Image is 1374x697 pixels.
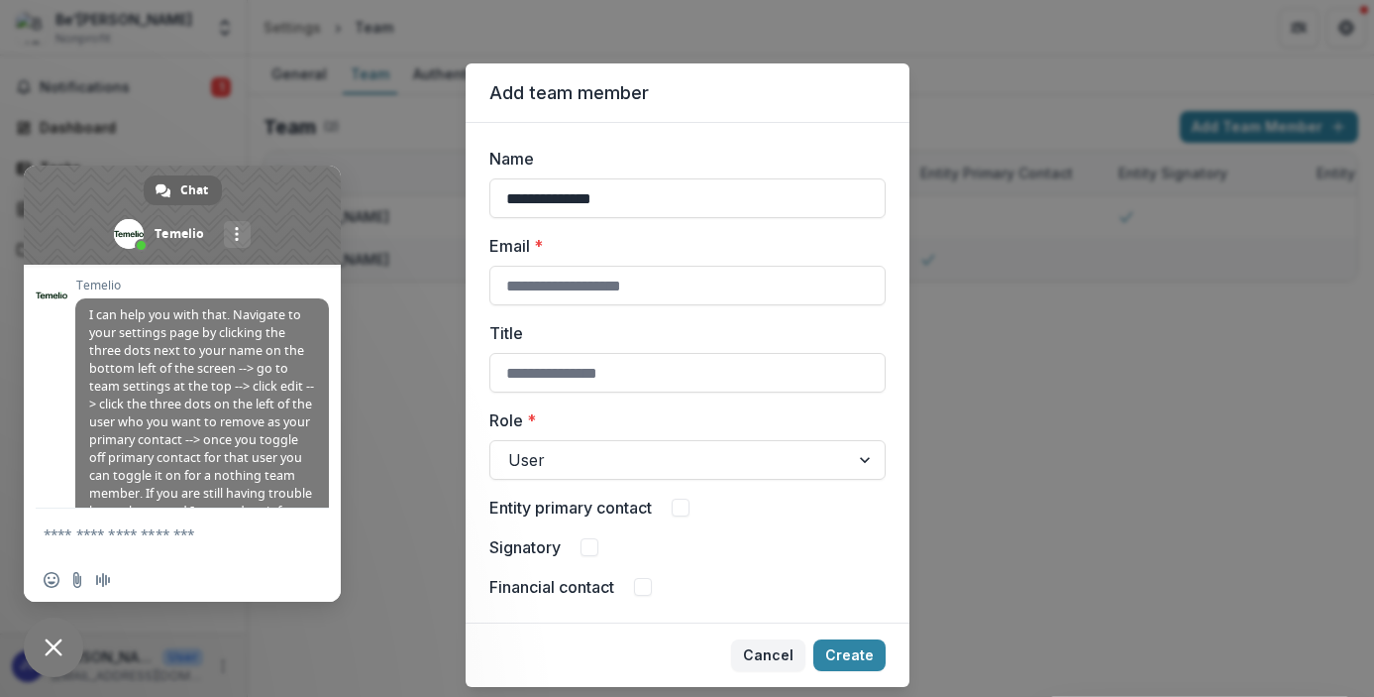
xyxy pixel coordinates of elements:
span: Temelio [75,279,329,292]
button: Create [813,639,886,671]
header: Add team member [466,63,909,123]
label: Name [489,147,874,171]
a: Chat [144,175,222,205]
span: Audio message [95,572,111,588]
span: Insert an emoji [44,572,59,588]
a: Close chat [24,618,83,677]
label: Financial contact [489,575,614,599]
label: Entity primary contact [489,496,652,520]
label: Signatory [489,535,561,559]
textarea: Compose your message... [44,509,281,558]
span: Send a file [69,572,85,588]
button: Cancel [731,639,805,671]
span: I can help you with that. Navigate to your settings page by clicking the three dots next to your ... [89,306,314,537]
label: Email [489,234,874,258]
label: Title [489,321,874,345]
label: Role [489,408,874,432]
span: Chat [180,175,208,205]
